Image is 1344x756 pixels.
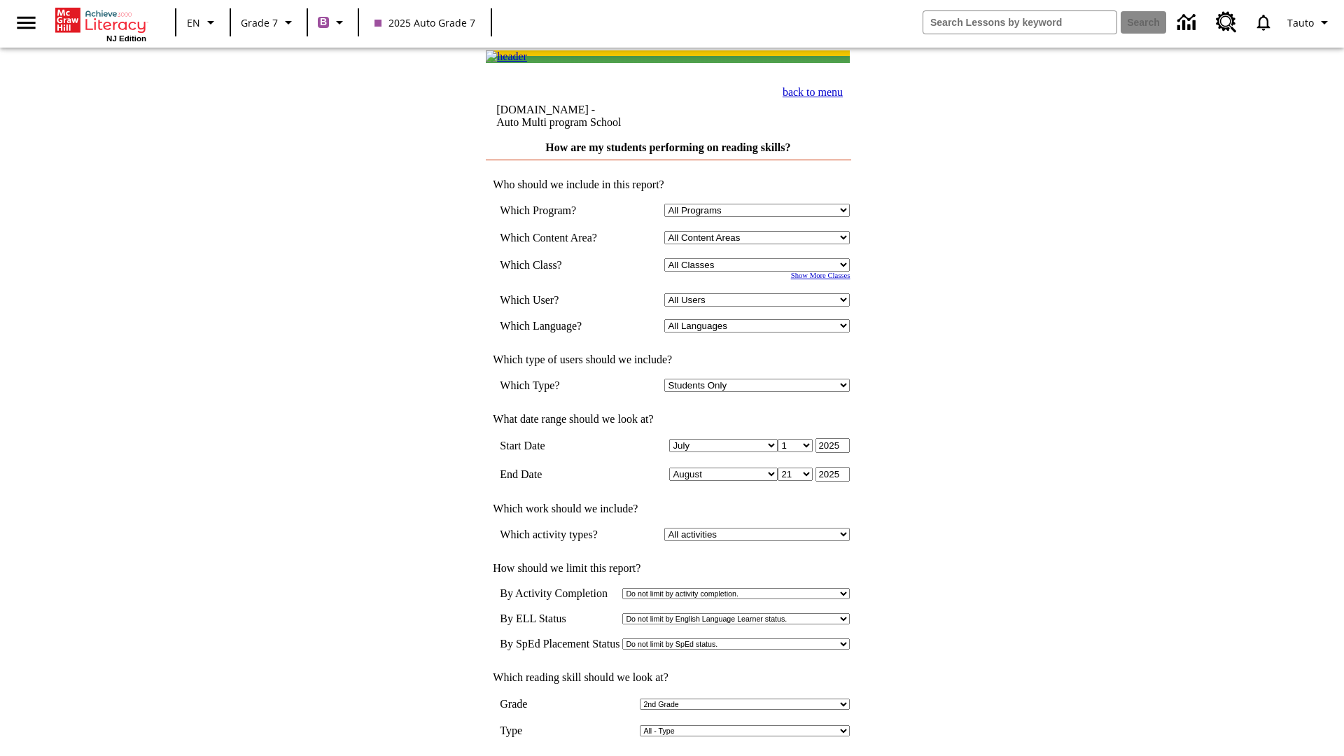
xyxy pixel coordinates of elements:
[55,5,146,43] div: Home
[486,353,850,366] td: Which type of users should we include?
[106,34,146,43] span: NJ Edition
[783,86,843,98] a: back to menu
[500,293,617,307] td: Which User?
[500,319,617,332] td: Which Language?
[500,612,619,625] td: By ELL Status
[1245,4,1282,41] a: Notifications
[545,141,790,153] a: How are my students performing on reading skills?
[500,438,617,453] td: Start Date
[1282,10,1338,35] button: Profile/Settings
[486,50,527,63] img: header
[1287,15,1314,30] span: Tauto
[500,232,597,244] nobr: Which Content Area?
[500,467,617,482] td: End Date
[320,13,327,31] span: B
[312,10,353,35] button: Boost Class color is purple. Change class color
[1207,3,1245,41] a: Resource Center, Will open in new tab
[500,204,617,217] td: Which Program?
[496,116,621,128] nobr: Auto Multi program School
[374,15,475,30] span: 2025 Auto Grade 7
[181,10,225,35] button: Language: EN, Select a language
[923,11,1116,34] input: search field
[6,2,47,43] button: Open side menu
[486,413,850,426] td: What date range should we look at?
[500,379,617,392] td: Which Type?
[486,671,850,684] td: Which reading skill should we look at?
[500,698,540,710] td: Grade
[500,587,619,600] td: By Activity Completion
[500,258,617,272] td: Which Class?
[187,15,200,30] span: EN
[791,272,850,279] a: Show More Classes
[500,724,533,737] td: Type
[486,503,850,515] td: Which work should we include?
[500,638,619,650] td: By SpEd Placement Status
[1169,3,1207,42] a: Data Center
[486,562,850,575] td: How should we limit this report?
[486,178,850,191] td: Who should we include in this report?
[496,104,710,129] td: [DOMAIN_NAME] -
[500,528,617,541] td: Which activity types?
[241,15,278,30] span: Grade 7
[235,10,302,35] button: Grade: Grade 7, Select a grade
